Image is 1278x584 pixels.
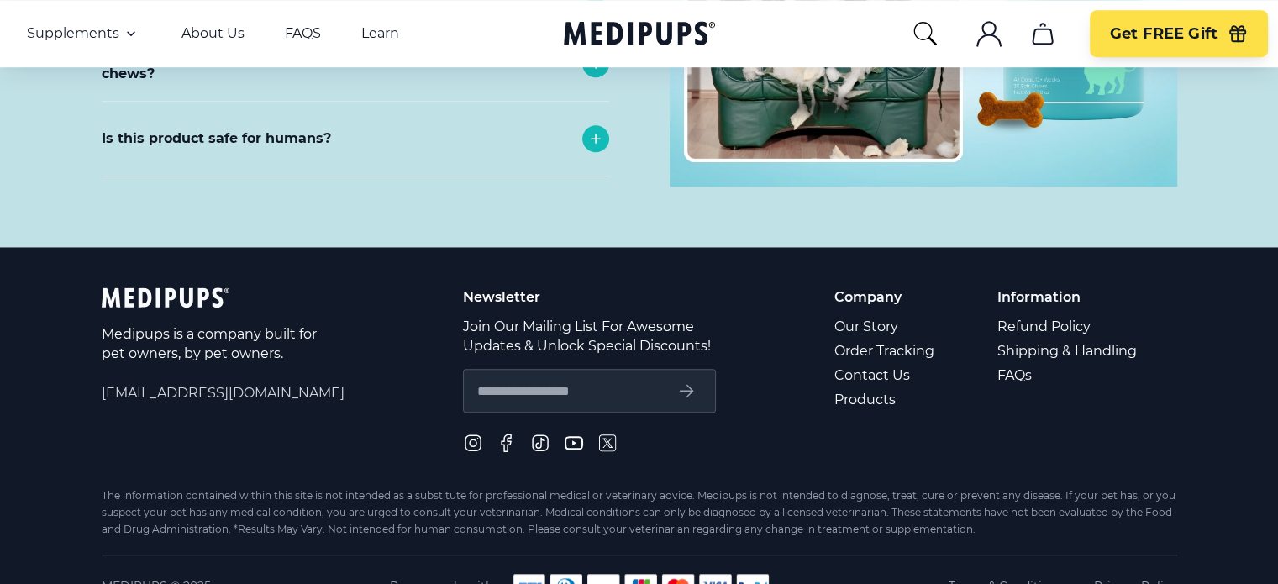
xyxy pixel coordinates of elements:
a: About Us [181,25,245,42]
button: cart [1023,13,1063,54]
p: Join Our Mailing List For Awesome Updates & Unlock Special Discounts! [463,317,716,355]
a: Contact Us [834,363,937,387]
p: Is this product safe for humans? [102,129,331,149]
a: Medipups [564,18,715,52]
a: Shipping & Handling [997,339,1139,363]
button: search [912,20,939,47]
p: Information [997,287,1139,307]
p: Company [834,287,937,307]
a: FAQS [285,25,321,42]
a: Refund Policy [997,314,1139,339]
button: account [969,13,1009,54]
div: All our products are intended to be consumed by dogs and are not safe for human consumption. Plea... [102,176,606,250]
a: Our Story [834,314,937,339]
span: Get FREE Gift [1110,24,1218,44]
span: [EMAIL_ADDRESS][DOMAIN_NAME] [102,383,344,402]
a: Order Tracking [834,339,937,363]
button: Supplements [27,24,141,44]
p: Newsletter [463,287,716,307]
div: The information contained within this site is not intended as a substitute for professional medic... [102,487,1177,538]
a: Learn [361,25,399,42]
div: Please see a veterinarian as soon as possible if you accidentally give too many. If you’re unsure... [102,101,606,195]
a: FAQs [997,363,1139,387]
p: Medipups is a company built for pet owners, by pet owners. [102,324,320,363]
button: Get FREE Gift [1090,10,1268,57]
a: Products [834,387,937,412]
span: Supplements [27,25,119,42]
